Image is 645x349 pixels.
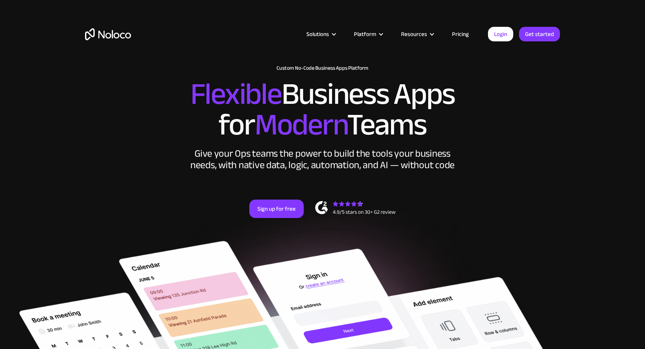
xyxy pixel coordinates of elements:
[488,27,513,41] a: Login
[297,29,344,39] div: Solutions
[442,29,478,39] a: Pricing
[401,29,427,39] div: Resources
[85,79,560,140] h2: Business Apps for Teams
[85,28,131,40] a: home
[306,29,329,39] div: Solutions
[391,29,442,39] div: Resources
[188,148,457,171] div: Give your Ops teams the power to build the tools your business needs, with native data, logic, au...
[519,27,560,41] a: Get started
[344,29,391,39] div: Platform
[249,200,304,218] a: Sign up for free
[354,29,376,39] div: Platform
[255,96,347,153] span: Modern
[190,66,282,123] span: Flexible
